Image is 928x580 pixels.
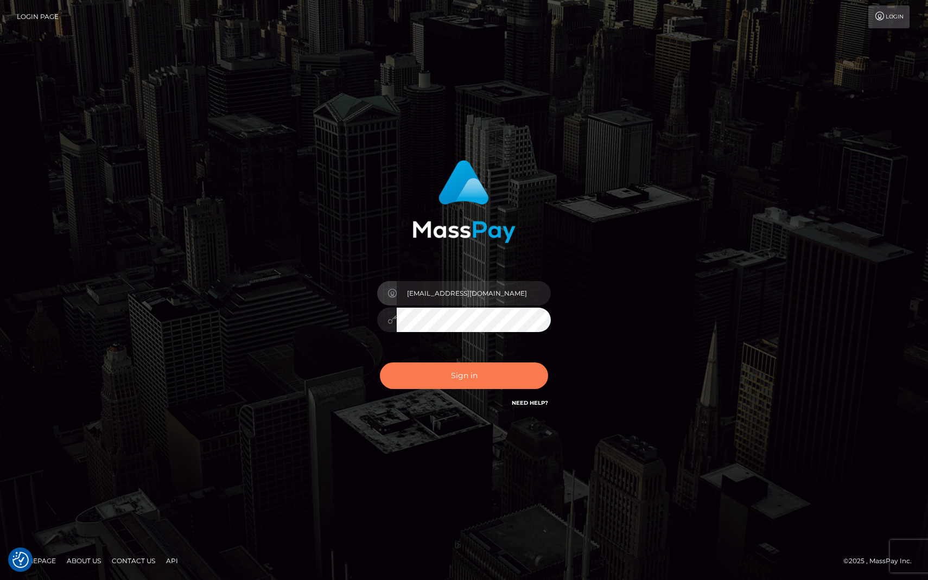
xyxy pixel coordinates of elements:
input: Username... [397,281,551,305]
a: Login [868,5,910,28]
a: About Us [62,552,105,569]
a: Login Page [17,5,59,28]
img: MassPay Login [412,160,516,243]
div: © 2025 , MassPay Inc. [843,555,920,567]
a: API [162,552,182,569]
button: Consent Preferences [12,552,29,568]
a: Homepage [12,552,60,569]
a: Contact Us [107,552,160,569]
button: Sign in [380,362,548,389]
a: Need Help? [512,399,548,406]
img: Revisit consent button [12,552,29,568]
